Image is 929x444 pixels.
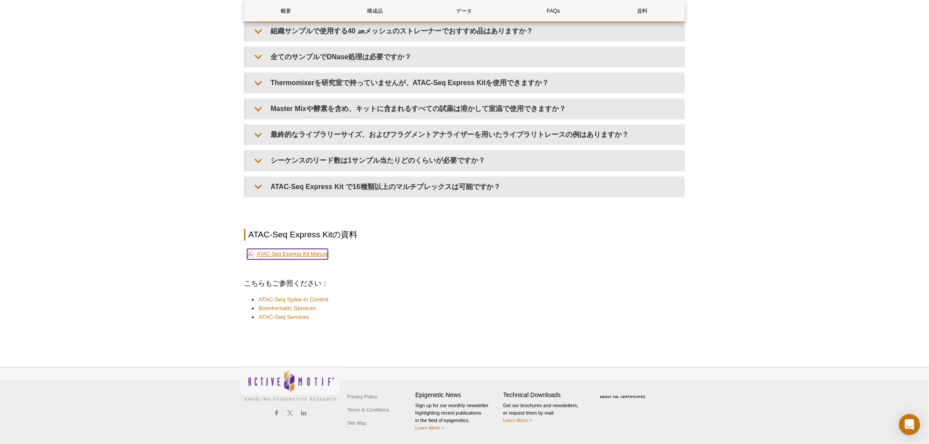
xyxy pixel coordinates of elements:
[334,0,416,21] a: 構成品
[246,47,684,67] summary: 全てのサンプルでDNase処理は必要ですか？
[345,390,379,404] a: Privacy Policy
[591,383,657,402] table: Click to Verify - This site chose Symantec SSL for secure e-commerce and confidential communicati...
[415,426,444,431] a: Learn More >
[899,414,920,435] div: Open Intercom Messenger
[247,249,328,260] a: ATAC-Seq Express Kit Manual
[345,417,368,430] a: Site Map
[503,392,587,399] h4: Technical Downloads
[259,304,316,313] a: Bioinformatic Services
[246,99,684,119] summary: Master Mixや酵素を含め、キットに含まれるすべての試薬は溶かして室温で使用できますか？
[601,0,684,21] a: 資料
[345,404,391,417] a: Terms & Conditions
[246,125,684,145] summary: 最終的なライブラリーサイズ、およびフラグメントアナライザーを用いたライブラリトレースの例はありますか？
[600,396,646,399] a: ABOUT SSL CERTIFICATES
[512,0,595,21] a: FAQs
[246,151,684,171] summary: シーケンスのリード数は1サンプル当たりどのくらいが必要ですか？
[246,73,684,93] summary: Thermomixerを研究室で持っていませんが、ATAC-Seq Express Kitを使用できますか？
[259,296,328,304] a: ATAC-Seq Spike-In Control
[244,279,685,289] h3: こちらもご参照ください：
[240,368,341,403] img: Active Motif,
[246,21,684,41] summary: 組織サンプルで使用する40 ㎛メッシュのストレーナーでおすすめ品はありますか？
[259,313,309,322] a: ATAC-Seq Services
[503,418,532,423] a: Learn More >
[246,177,684,197] summary: ATAC-Seq Express Kit で16種類以上のマルチプレックスは可能ですか？
[244,229,685,241] h2: ATAC-Seq Express Kitの資料
[415,392,499,399] h4: Epigenetic News
[415,402,499,432] p: Sign up for our monthly newsletter highlighting recent publications in the field of epigenetics.
[423,0,505,21] a: データ
[503,402,587,425] p: Get our brochures and newsletters, or request them by mail.
[245,0,327,21] a: 概要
